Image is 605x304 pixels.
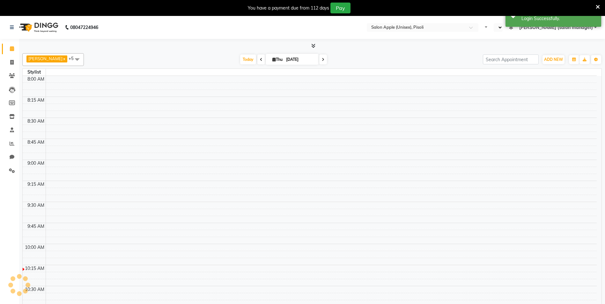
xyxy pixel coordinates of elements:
div: 9:45 AM [26,223,46,230]
input: Search Appointment [483,54,539,64]
span: [PERSON_NAME] (salon manager) [519,24,593,31]
a: x [63,56,65,61]
span: +5 [69,56,78,61]
div: 9:30 AM [26,202,46,209]
div: 8:00 AM [26,76,46,83]
span: ADD NEW [544,57,563,62]
button: ADD NEW [542,55,564,64]
div: 8:45 AM [26,139,46,146]
span: Today [240,54,256,64]
b: 08047224946 [70,18,98,36]
span: Thu [271,57,284,62]
div: 10:30 AM [24,286,46,293]
div: 9:15 AM [26,181,46,188]
div: Stylist [23,69,46,76]
img: logo [16,18,60,36]
div: You have a payment due from 112 days [248,5,329,11]
div: Login Successfully. [521,15,596,22]
div: 8:30 AM [26,118,46,125]
span: [PERSON_NAME] [28,56,63,61]
div: 9:00 AM [26,160,46,167]
input: 2025-09-04 [284,55,316,64]
div: 10:15 AM [24,265,46,272]
div: 8:15 AM [26,97,46,104]
div: 10:00 AM [24,244,46,251]
button: Pay [330,3,350,13]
